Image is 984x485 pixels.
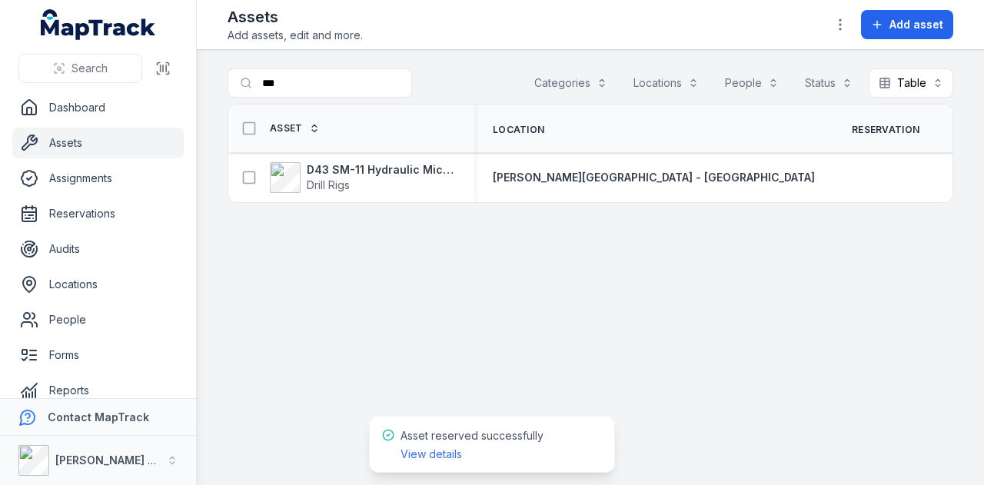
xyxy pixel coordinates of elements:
span: Asset reserved successfully [401,429,544,460]
a: Assignments [12,163,184,194]
a: View details [401,447,462,462]
button: People [715,68,789,98]
a: D43 SM-11 Hydraulic MicrodrillingDrill Rigs [270,162,456,193]
button: Add asset [861,10,953,39]
span: Location [493,124,544,136]
a: Locations [12,269,184,300]
span: [PERSON_NAME][GEOGRAPHIC_DATA] - [GEOGRAPHIC_DATA] [493,171,815,184]
span: Add asset [889,17,943,32]
a: Asset [270,122,320,135]
span: Search [71,61,108,76]
button: Categories [524,68,617,98]
a: Dashboard [12,92,184,123]
a: Audits [12,234,184,264]
strong: [PERSON_NAME] Group [55,453,181,467]
a: Reservations [12,198,184,229]
a: Forms [12,340,184,370]
a: People [12,304,184,335]
span: Drill Rigs [307,178,350,191]
a: Assets [12,128,184,158]
h2: Assets [228,6,363,28]
a: Reports [12,375,184,406]
strong: Contact MapTrack [48,410,149,424]
button: Table [869,68,953,98]
span: Reservation [852,124,919,136]
a: MapTrack [41,9,156,40]
button: Status [795,68,863,98]
span: Add assets, edit and more. [228,28,363,43]
button: Search [18,54,142,83]
button: Locations [623,68,709,98]
span: Asset [270,122,303,135]
a: [PERSON_NAME][GEOGRAPHIC_DATA] - [GEOGRAPHIC_DATA] [493,170,815,185]
strong: D43 SM-11 Hydraulic Microdrilling [307,162,456,178]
